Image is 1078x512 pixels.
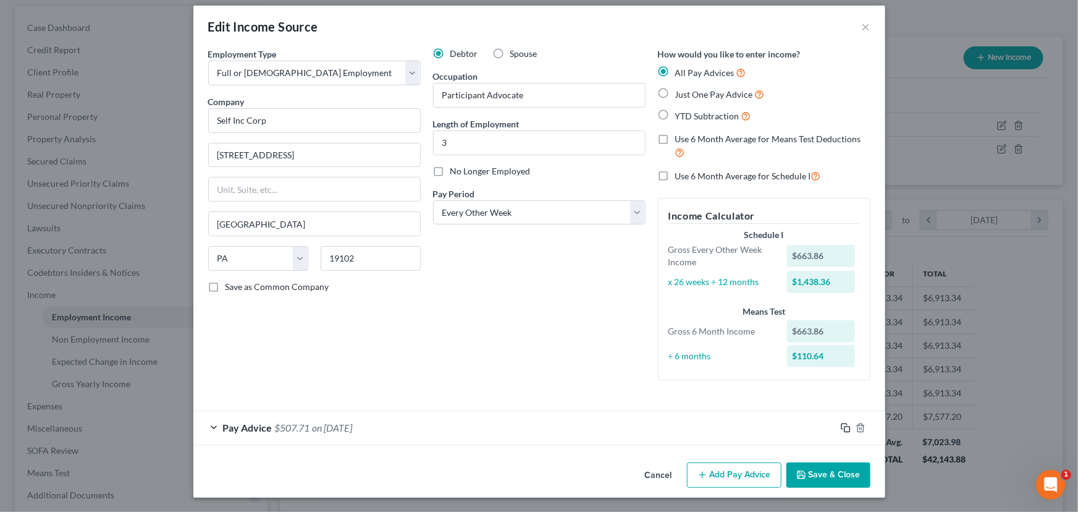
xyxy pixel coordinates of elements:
[434,131,645,155] input: ex: 2 years
[1036,470,1066,500] iframe: Intercom live chat
[787,320,855,343] div: $663.86
[668,208,860,224] h5: Income Calculator
[1061,470,1071,480] span: 1
[450,166,531,176] span: No Longer Employed
[668,305,860,318] div: Means Test
[862,19,870,34] button: ×
[658,48,801,61] label: How would you like to enter income?
[675,111,739,121] span: YTD Subtraction
[668,229,860,241] div: Schedule I
[434,83,645,107] input: --
[786,463,870,489] button: Save & Close
[208,108,421,133] input: Search company by name...
[787,271,855,293] div: $1,438.36
[662,276,781,288] div: x 26 weeks ÷ 12 months
[662,325,781,338] div: Gross 6 Month Income
[209,143,420,167] input: Enter address...
[433,70,478,83] label: Occupation
[450,48,478,59] span: Debtor
[675,89,753,100] span: Just One Pay Advice
[662,350,781,362] div: ÷ 6 months
[208,18,318,35] div: Edit Income Source
[687,463,781,489] button: Add Pay Advice
[433,117,520,130] label: Length of Employment
[662,244,781,268] div: Gross Every Other Week Income
[787,245,855,267] div: $663.86
[675,134,861,144] span: Use 6 Month Average for Means Test Deductions
[223,422,272,433] span: Pay Advice
[787,345,855,367] div: $110.64
[208,96,245,107] span: Company
[275,422,310,433] span: $507.71
[635,464,682,489] button: Cancel
[208,49,277,59] span: Employment Type
[675,67,735,78] span: All Pay Advices
[225,281,329,292] span: Save as Common Company
[510,48,537,59] span: Spouse
[313,422,353,433] span: on [DATE]
[433,189,475,199] span: Pay Period
[321,246,421,271] input: Enter zip...
[209,212,420,236] input: Enter city...
[675,171,811,181] span: Use 6 Month Average for Schedule I
[209,177,420,201] input: Unit, Suite, etc...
